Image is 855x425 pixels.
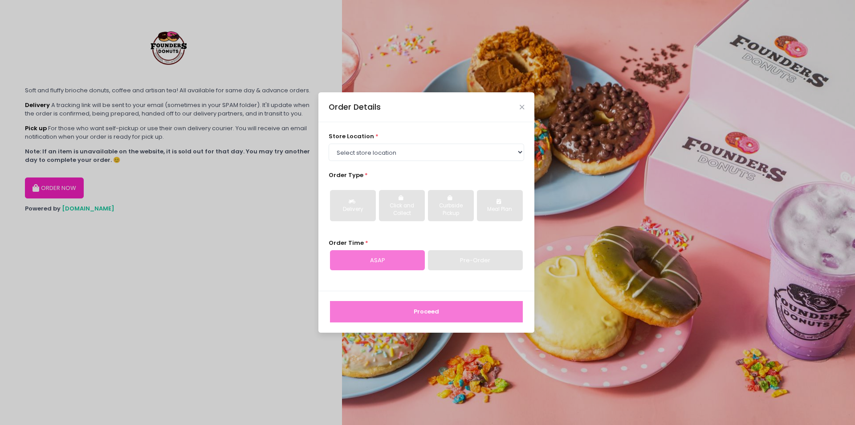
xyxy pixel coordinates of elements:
[483,206,517,214] div: Meal Plan
[336,206,370,214] div: Delivery
[477,190,523,221] button: Meal Plan
[330,190,376,221] button: Delivery
[379,190,425,221] button: Click and Collect
[329,171,363,179] span: Order Type
[434,202,468,218] div: Curbside Pickup
[385,202,419,218] div: Click and Collect
[428,190,474,221] button: Curbside Pickup
[520,105,524,109] button: Close
[329,132,374,140] span: store location
[329,101,381,113] div: Order Details
[329,239,364,247] span: Order Time
[330,301,523,322] button: Proceed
